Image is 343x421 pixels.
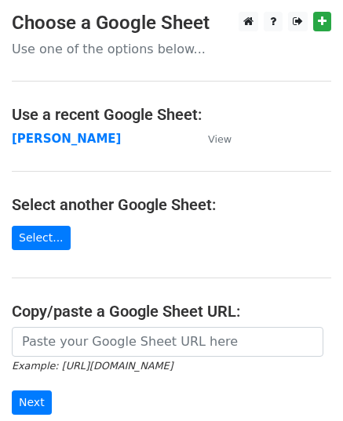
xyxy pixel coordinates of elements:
[12,41,331,57] p: Use one of the options below...
[192,132,232,146] a: View
[12,360,173,372] small: Example: [URL][DOMAIN_NAME]
[12,132,121,146] a: [PERSON_NAME]
[12,195,331,214] h4: Select another Google Sheet:
[12,105,331,124] h4: Use a recent Google Sheet:
[12,302,331,321] h4: Copy/paste a Google Sheet URL:
[12,390,52,415] input: Next
[12,327,323,357] input: Paste your Google Sheet URL here
[12,226,71,250] a: Select...
[12,12,331,34] h3: Choose a Google Sheet
[208,133,232,145] small: View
